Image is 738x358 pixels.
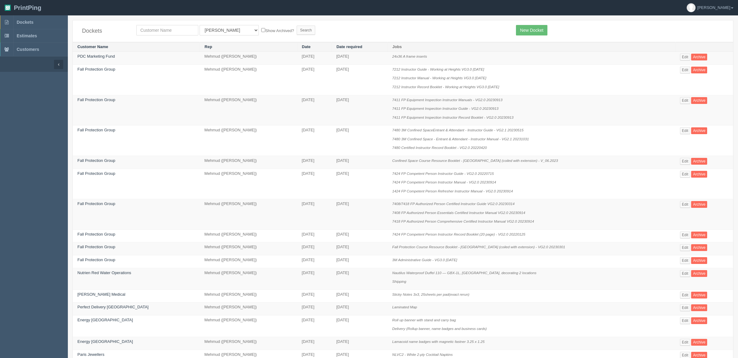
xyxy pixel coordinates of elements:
[392,137,529,141] i: 7480 3M Confined Space - Entrant & Attendant - Instructor Manual - VG2.1 20231031
[297,315,332,337] td: [DATE]
[332,242,387,255] td: [DATE]
[332,64,387,95] td: [DATE]
[392,128,524,132] i: 7480 3M Confined SpaceEntrant & Attendant - Instructor Guide - VG2.1 20230515
[680,304,690,311] a: Edit
[200,337,297,350] td: Mehmud ([PERSON_NAME])
[392,271,537,275] i: Nautilus Waterproof Duffel 110 — GBX-1L, [GEOGRAPHIC_DATA], decorating 2 locations
[77,97,115,102] a: Fall Protection Group
[5,5,11,11] img: logo-3e63b451c926e2ac314895c53de4908e5d424f24456219fb08d385ab2e579770.png
[392,85,499,89] i: 7212 Instructor Record Booklet - Working at Heights VG3.0 [DATE]
[77,270,131,275] a: Nutrien Red Water Operations
[691,54,707,60] a: Archive
[77,305,149,309] a: Perfect Delivery [GEOGRAPHIC_DATA]
[332,290,387,302] td: [DATE]
[680,232,690,238] a: Edit
[77,201,115,206] a: Fall Protection Group
[392,211,525,215] i: 7408 FP Authorized Person Essentials Certified Instructor Manual VG2.0 20230914
[691,67,707,73] a: Archive
[392,339,485,344] i: Lamacoid name badges with magnetic fastner 3.25 x 1.25
[297,242,332,255] td: [DATE]
[332,95,387,126] td: [DATE]
[332,315,387,337] td: [DATE]
[77,352,104,357] a: Paris Jewellers
[691,304,707,311] a: Archive
[77,339,133,344] a: Energy [GEOGRAPHIC_DATA]
[200,242,297,255] td: Mehmud ([PERSON_NAME])
[332,268,387,290] td: [DATE]
[392,258,457,262] i: 3M Administrative Guide - VG3.0 [DATE]
[691,127,707,134] a: Archive
[77,67,115,72] a: Fall Protection Group
[200,290,297,302] td: Mehmud ([PERSON_NAME])
[297,95,332,126] td: [DATE]
[392,115,513,119] i: 7411 FP Equipment Inspection Instructor Record Booklet - VG2.0 20230913
[691,292,707,298] a: Archive
[687,3,695,12] img: avatar_default-7531ab5dedf162e01f1e0bb0964e6a185e93c5c22dfe317fb01d7f8cd2b1632c.jpg
[17,20,33,25] span: Dockets
[77,54,115,59] a: PDC Marketing Fund
[297,26,315,35] input: Search
[77,44,108,49] a: Customer Name
[297,229,332,242] td: [DATE]
[200,126,297,156] td: Mehmud ([PERSON_NAME])
[200,315,297,337] td: Mehmud ([PERSON_NAME])
[77,158,115,163] a: Fall Protection Group
[392,67,484,71] i: 7212 Instructor Guide - Working at Heights VG3.0 [DATE]
[516,25,547,35] a: New Docket
[680,171,690,178] a: Edit
[680,270,690,277] a: Edit
[332,302,387,315] td: [DATE]
[691,270,707,277] a: Archive
[332,126,387,156] td: [DATE]
[392,305,417,309] i: Laminated Map
[392,219,534,223] i: 7418 FP Authorized Person Comprehensive Certified Instructor Manual VG2.0 20230914
[200,64,297,95] td: Mehmud ([PERSON_NAME])
[332,156,387,169] td: [DATE]
[392,76,486,80] i: 7212 Instructor Manual - Working at Heights VG3.0 [DATE]
[388,42,675,52] th: Jobs
[680,127,690,134] a: Edit
[392,327,487,331] i: Delivery (Rollup banner, name badges and business cards)
[261,27,294,34] label: Show Archived?
[392,232,526,236] i: 7424 FP Competent Person Instructor Record Booklet (20 page) - VG2.0 20220125
[77,257,115,262] a: Fall Protection Group
[680,97,690,104] a: Edit
[200,95,297,126] td: Mehmud ([PERSON_NAME])
[392,98,503,102] i: 7411 FP Equipment Inspection Instructor Manuals - VG2.0 20230913
[392,146,487,150] i: 7480 Certified Instructor Record Booklet - VG2.0 20220420
[204,44,212,49] a: Rep
[392,279,406,283] i: Shipping
[691,97,707,104] a: Archive
[691,317,707,324] a: Archive
[332,229,387,242] td: [DATE]
[297,255,332,268] td: [DATE]
[302,44,311,49] a: Date
[200,199,297,230] td: Mehmud ([PERSON_NAME])
[297,199,332,230] td: [DATE]
[332,337,387,350] td: [DATE]
[200,229,297,242] td: Mehmud ([PERSON_NAME])
[136,25,198,35] input: Customer Name
[200,52,297,65] td: Mehmud ([PERSON_NAME])
[691,232,707,238] a: Archive
[691,257,707,264] a: Archive
[297,169,332,199] td: [DATE]
[336,44,362,49] a: Date required
[200,268,297,290] td: Mehmud ([PERSON_NAME])
[77,292,125,297] a: [PERSON_NAME] Medical
[392,189,513,193] i: 1424 FP Competent Person Refresher Instructor Manual - VG2.0 20230914
[261,28,265,32] input: Show Archived?
[680,244,690,251] a: Edit
[392,318,456,322] i: Roll up banner with stand and carry bag
[392,158,558,163] i: Confined Space Course Resource Booklet - [GEOGRAPHIC_DATA] (coiled with extension) - V_06.2023
[691,158,707,165] a: Archive
[77,171,115,176] a: Fall Protection Group
[77,128,115,132] a: Fall Protection Group
[332,199,387,230] td: [DATE]
[691,339,707,346] a: Archive
[680,317,690,324] a: Edit
[77,232,115,237] a: Fall Protection Group
[680,339,690,346] a: Edit
[691,244,707,251] a: Archive
[17,33,37,38] span: Estimates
